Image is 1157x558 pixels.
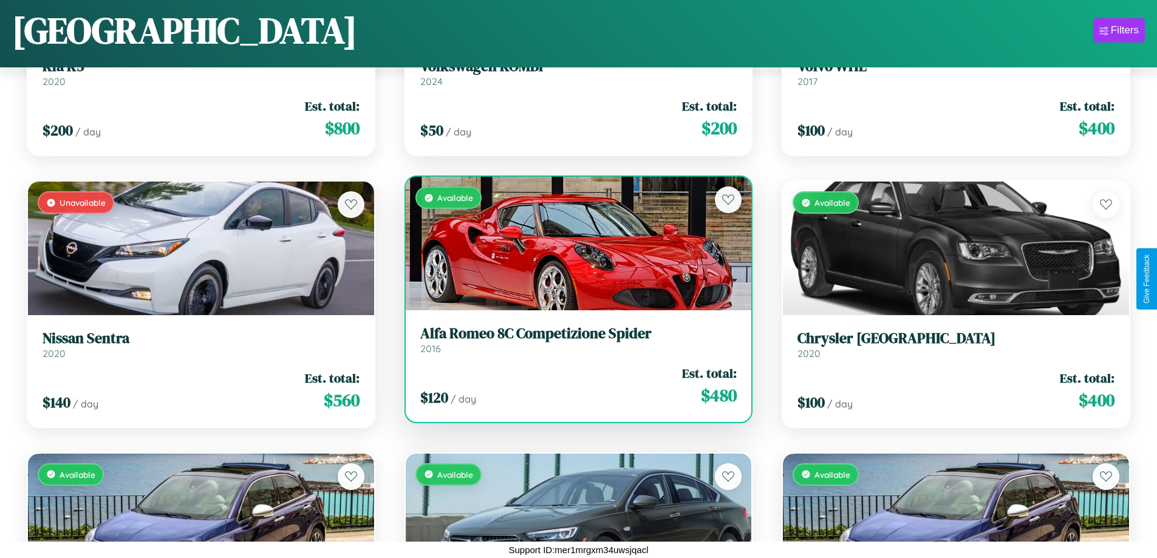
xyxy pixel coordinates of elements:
span: / day [827,398,853,410]
span: $ 200 [43,120,73,140]
span: $ 50 [420,120,443,140]
span: Unavailable [60,197,106,208]
span: 2020 [43,347,66,359]
span: 2024 [420,75,443,87]
div: Give Feedback [1142,254,1151,304]
h3: Alfa Romeo 8C Competizione Spider [420,325,737,342]
a: Volvo WHL2017 [797,58,1114,87]
span: / day [75,126,101,138]
span: Est. total: [682,97,737,115]
span: Available [437,469,473,480]
span: $ 200 [701,116,737,140]
span: Available [437,192,473,203]
span: $ 120 [420,387,448,407]
span: Est. total: [1060,369,1114,387]
span: $ 800 [325,116,360,140]
a: Volkswagen KOMBI2024 [420,58,737,87]
span: Est. total: [682,364,737,382]
span: Est. total: [305,369,360,387]
span: $ 480 [701,383,737,407]
p: Support ID: mer1mrgxm34uwsjqacl [508,542,648,558]
h3: Chrysler [GEOGRAPHIC_DATA] [797,330,1114,347]
h1: [GEOGRAPHIC_DATA] [12,5,357,55]
span: Est. total: [1060,97,1114,115]
span: 2017 [797,75,817,87]
span: $ 100 [797,392,825,412]
span: 2016 [420,342,441,355]
span: $ 560 [324,388,360,412]
span: $ 400 [1079,388,1114,412]
span: Available [60,469,95,480]
span: Est. total: [305,97,360,115]
a: Kia K52020 [43,58,360,87]
span: Available [814,469,850,480]
div: Filters [1111,24,1139,36]
span: 2020 [43,75,66,87]
a: Nissan Sentra2020 [43,330,360,359]
span: / day [827,126,853,138]
h3: Nissan Sentra [43,330,360,347]
button: Filters [1093,18,1145,43]
span: $ 100 [797,120,825,140]
span: / day [451,393,476,405]
span: Available [814,197,850,208]
a: Alfa Romeo 8C Competizione Spider2016 [420,325,737,355]
a: Chrysler [GEOGRAPHIC_DATA]2020 [797,330,1114,359]
span: 2020 [797,347,821,359]
span: / day [446,126,471,138]
span: $ 400 [1079,116,1114,140]
span: / day [73,398,98,410]
span: $ 140 [43,392,70,412]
